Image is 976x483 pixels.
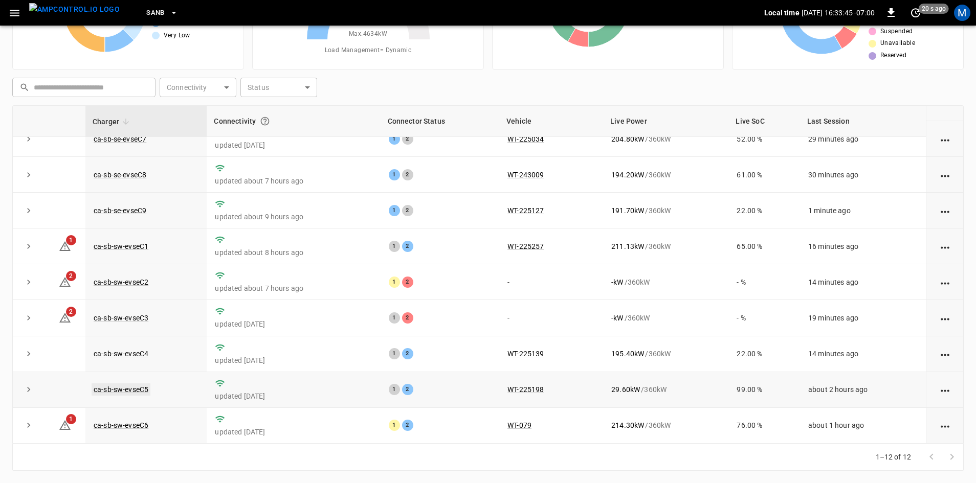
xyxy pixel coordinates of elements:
[611,277,623,287] p: - kW
[939,205,951,216] div: action cell options
[402,348,413,359] div: 2
[164,31,190,41] span: Very Low
[21,346,36,361] button: expand row
[611,170,644,180] p: 194.20 kW
[507,421,531,429] a: WT-079
[611,384,640,395] p: 29.60 kW
[94,135,146,143] a: ca-sb-se-evseC7
[499,300,603,336] td: -
[939,170,951,180] div: action cell options
[611,170,720,180] div: / 360 kW
[389,277,400,288] div: 1
[507,135,544,143] a: WT-225034
[611,241,644,251] p: 211.13 kW
[800,193,926,228] td: 1 minute ago
[94,421,148,429] a: ca-sb-sw-evseC6
[954,5,970,21] div: profile-icon
[499,264,603,300] td: -
[876,452,912,462] p: 1–12 of 12
[93,116,132,128] span: Charger
[215,140,372,150] p: updated [DATE]
[880,38,915,49] span: Unavailable
[214,112,373,130] div: Connectivity
[728,106,800,137] th: Live SoC
[919,4,949,14] span: 20 s ago
[611,420,644,430] p: 214.30 kW
[66,235,76,245] span: 1
[800,408,926,444] td: about 1 hour ago
[59,242,71,250] a: 1
[389,348,400,359] div: 1
[215,391,372,401] p: updated [DATE]
[611,420,720,430] div: / 360 kW
[728,300,800,336] td: - %
[389,420,400,431] div: 1
[94,242,148,250] a: ca-sb-sw-evseC1
[389,205,400,216] div: 1
[256,112,274,130] button: Connection between the charger and our software.
[94,206,146,215] a: ca-sb-se-evseC9
[21,167,36,182] button: expand row
[728,228,800,264] td: 65.00 %
[603,106,728,137] th: Live Power
[800,336,926,372] td: 14 minutes ago
[728,193,800,228] td: 22.00 %
[402,312,413,324] div: 2
[880,27,913,37] span: Suspended
[29,3,120,16] img: ampcontrol.io logo
[611,313,623,323] p: - kW
[402,133,413,145] div: 2
[611,349,720,359] div: / 360 kW
[507,171,544,179] a: WT-243009
[21,418,36,433] button: expand row
[611,205,644,216] p: 191.70 kW
[59,278,71,286] a: 2
[764,8,800,18] p: Local time
[215,355,372,365] p: updated [DATE]
[21,274,36,290] button: expand row
[507,350,544,358] a: WT-225139
[611,277,720,287] div: / 360 kW
[939,277,951,287] div: action cell options
[94,314,148,322] a: ca-sb-sw-evseC3
[389,133,400,145] div: 1
[611,134,720,144] div: / 360 kW
[94,171,146,179] a: ca-sb-se-evseC8
[939,134,951,144] div: action cell options
[325,45,412,56] span: Load Management = Dynamic
[507,242,544,250] a: WT-225257
[611,241,720,251] div: / 360 kW
[94,350,148,358] a: ca-sb-sw-evseC4
[21,203,36,218] button: expand row
[349,29,387,39] span: Max. 4634 kW
[402,420,413,431] div: 2
[800,121,926,157] td: 29 minutes ago
[215,319,372,329] p: updated [DATE]
[728,408,800,444] td: 76.00 %
[92,383,150,396] a: ca-sb-sw-evseC5
[142,3,182,23] button: SanB
[215,427,372,437] p: updated [DATE]
[800,228,926,264] td: 16 minutes ago
[389,169,400,180] div: 1
[21,310,36,326] button: expand row
[611,205,720,216] div: / 360 kW
[611,313,720,323] div: / 360 kW
[215,176,372,186] p: updated about 7 hours ago
[800,157,926,193] td: 30 minutes ago
[728,264,800,300] td: - %
[21,239,36,254] button: expand row
[728,336,800,372] td: 22.00 %
[66,307,76,317] span: 2
[21,382,36,397] button: expand row
[800,300,926,336] td: 19 minutes ago
[611,134,644,144] p: 204.80 kW
[215,283,372,293] p: updated about 7 hours ago
[381,106,500,137] th: Connector Status
[66,414,76,424] span: 1
[728,372,800,408] td: 99.00 %
[802,8,875,18] p: [DATE] 16:33:45 -07:00
[402,241,413,252] div: 2
[939,313,951,323] div: action cell options
[507,206,544,215] a: WT-225127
